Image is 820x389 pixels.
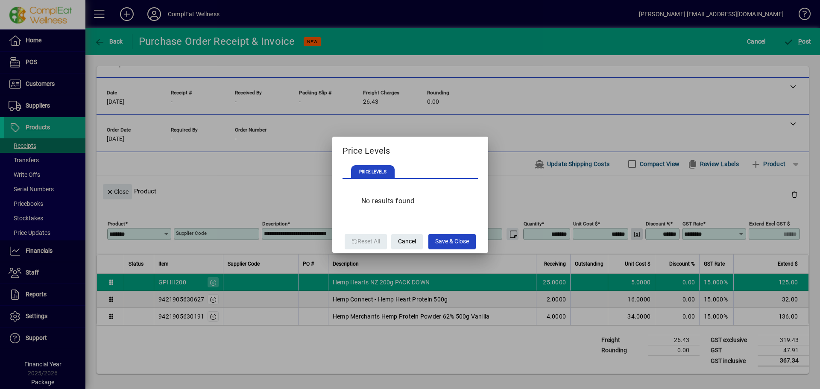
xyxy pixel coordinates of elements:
[428,234,476,249] button: Save & Close
[398,234,416,249] span: Cancel
[353,187,423,215] div: No results found
[435,234,469,249] span: Save & Close
[332,137,488,161] h2: Price Levels
[391,234,423,249] button: Cancel
[351,165,395,179] span: PRICE LEVELS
